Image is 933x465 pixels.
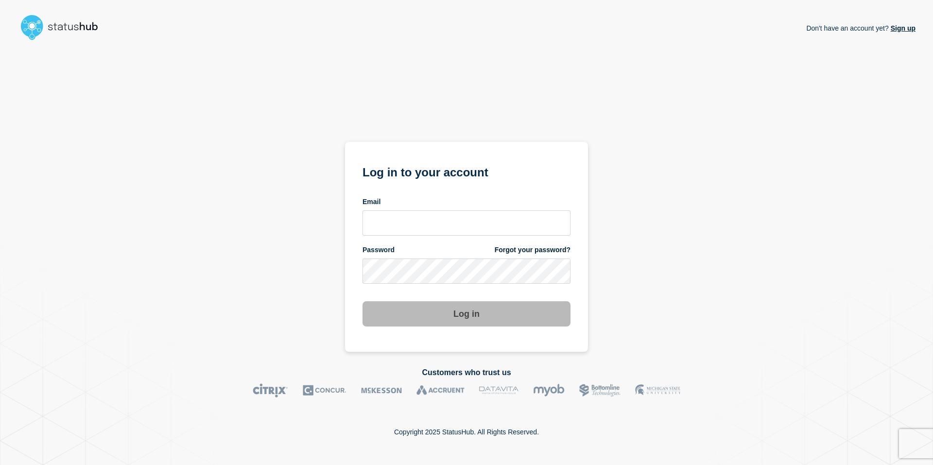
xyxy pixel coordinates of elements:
[253,383,288,397] img: Citrix logo
[495,245,570,255] a: Forgot your password?
[363,197,380,207] span: Email
[635,383,680,397] img: MSU logo
[394,428,539,436] p: Copyright 2025 StatusHub. All Rights Reserved.
[479,383,518,397] img: DataVita logo
[363,258,570,284] input: password input
[363,162,570,180] h1: Log in to your account
[416,383,465,397] img: Accruent logo
[806,17,916,40] p: Don't have an account yet?
[17,368,916,377] h2: Customers who trust us
[889,24,916,32] a: Sign up
[363,245,395,255] span: Password
[533,383,565,397] img: myob logo
[579,383,621,397] img: Bottomline logo
[17,12,110,43] img: StatusHub logo
[361,383,402,397] img: McKesson logo
[363,301,570,327] button: Log in
[303,383,346,397] img: Concur logo
[363,210,570,236] input: email input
